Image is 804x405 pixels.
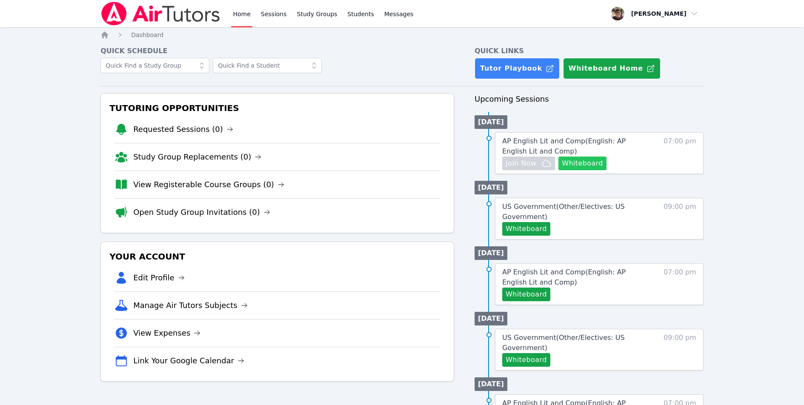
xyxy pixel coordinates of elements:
[502,136,648,157] a: AP English Lit and Comp(English: AP English Lit and Comp)
[133,206,270,218] a: Open Study Group Invitations (0)
[502,268,626,286] span: AP English Lit and Comp ( English: AP English Lit and Comp )
[475,181,507,194] li: [DATE]
[213,58,322,73] input: Quick Find a Student
[502,202,648,222] a: US Government(Other/Electives: US Government)
[133,355,244,367] a: Link Your Google Calendar
[502,157,555,170] button: Join Now
[563,58,661,79] button: Whiteboard Home
[502,222,550,236] button: Whiteboard
[558,157,607,170] button: Whiteboard
[131,31,163,38] span: Dashboard
[664,202,696,236] span: 09:00 pm
[502,353,550,367] button: Whiteboard
[506,158,536,168] span: Join Now
[100,31,704,39] nav: Breadcrumb
[100,58,209,73] input: Quick Find a Study Group
[133,179,284,191] a: View Registerable Course Groups (0)
[133,299,248,311] a: Manage Air Tutors Subjects
[502,333,648,353] a: US Government(Other/Electives: US Government)
[475,115,507,129] li: [DATE]
[502,288,550,301] button: Whiteboard
[133,151,261,163] a: Study Group Replacements (0)
[475,312,507,325] li: [DATE]
[475,246,507,260] li: [DATE]
[502,334,625,352] span: US Government ( Other/Electives: US Government )
[664,267,696,301] span: 07:00 pm
[133,123,233,135] a: Requested Sessions (0)
[475,46,704,56] h4: Quick Links
[108,249,447,264] h3: Your Account
[502,137,626,155] span: AP English Lit and Comp ( English: AP English Lit and Comp )
[100,2,221,26] img: Air Tutors
[664,136,696,170] span: 07:00 pm
[664,333,696,367] span: 09:00 pm
[133,272,185,284] a: Edit Profile
[100,46,454,56] h4: Quick Schedule
[475,377,507,391] li: [DATE]
[502,267,648,288] a: AP English Lit and Comp(English: AP English Lit and Comp)
[108,100,447,116] h3: Tutoring Opportunities
[475,58,560,79] a: Tutor Playbook
[131,31,163,39] a: Dashboard
[475,93,704,105] h3: Upcoming Sessions
[384,10,414,18] span: Messages
[133,327,200,339] a: View Expenses
[502,202,625,221] span: US Government ( Other/Electives: US Government )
